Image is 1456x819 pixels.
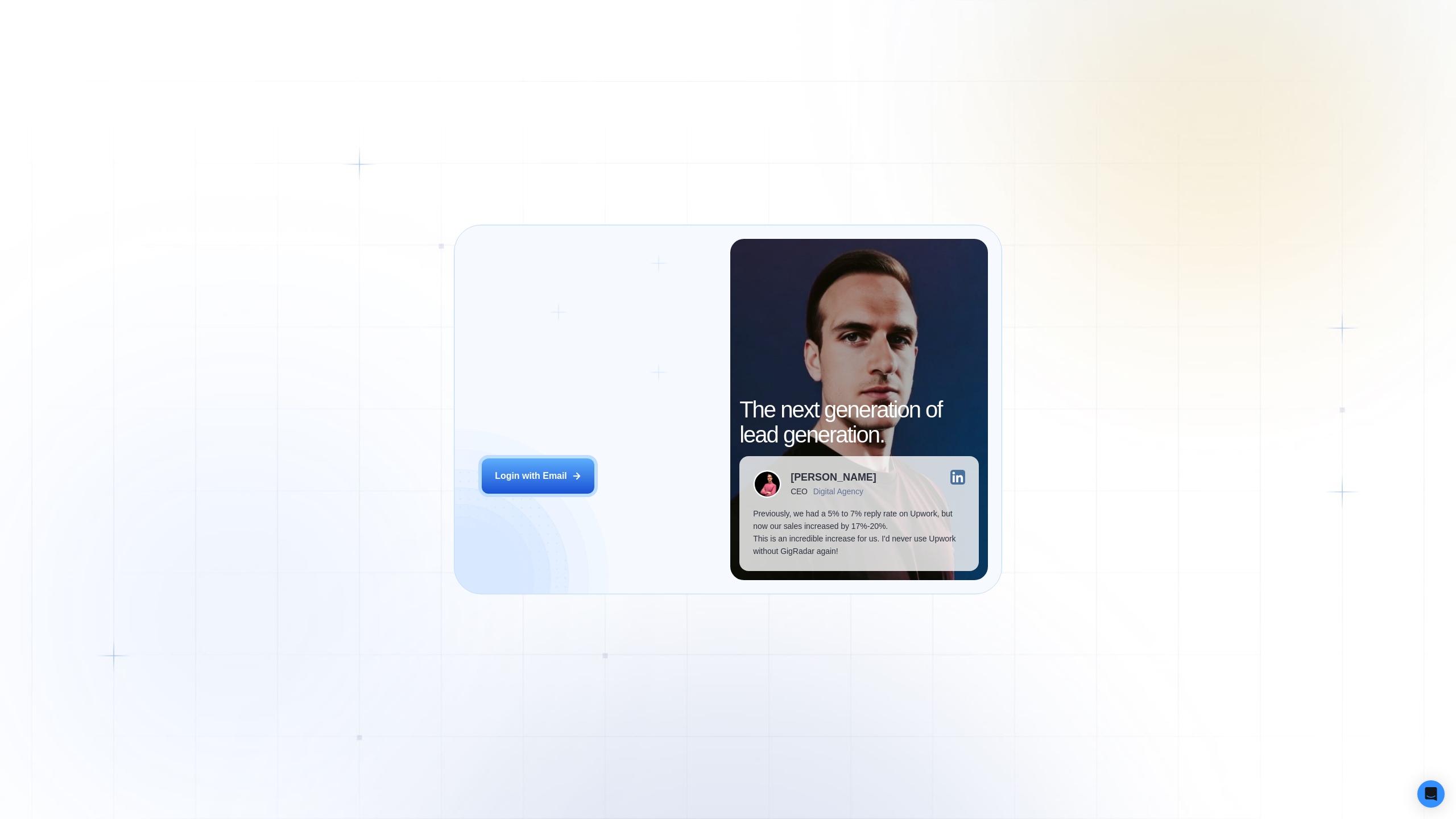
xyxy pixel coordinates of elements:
[753,507,965,557] p: Previously, we had a 5% to 7% reply rate on Upwork, but now our sales increased by 17%-20%. This ...
[495,470,567,482] div: Login with Email
[482,458,594,494] button: Login with Email
[791,487,807,496] div: CEO
[791,472,876,482] div: [PERSON_NAME]
[1417,780,1445,808] div: Open Intercom Messenger
[813,487,863,496] div: Digital Agency
[739,397,978,447] h2: The next generation of lead generation.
